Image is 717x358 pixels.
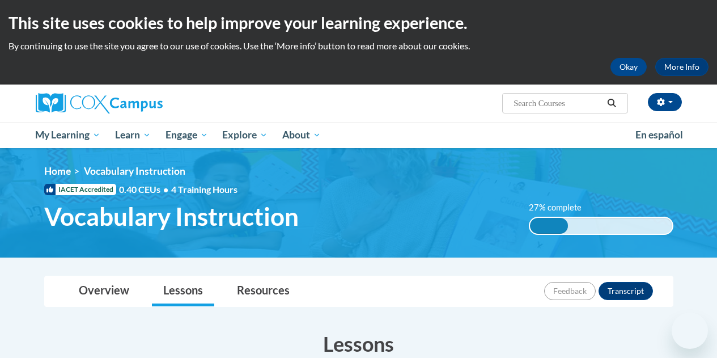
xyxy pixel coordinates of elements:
span: Engage [166,128,208,142]
button: Okay [610,58,647,76]
button: Transcript [599,282,653,300]
button: Account Settings [648,93,682,111]
a: Cox Campus [36,93,240,113]
span: • [163,184,168,195]
h2: This site uses cookies to help improve your learning experience. [9,11,708,34]
a: Home [44,165,71,177]
a: About [275,122,328,148]
a: Learn [108,122,158,148]
p: By continuing to use the site you agree to our use of cookies. Use the ‘More info’ button to read... [9,40,708,52]
a: Explore [215,122,275,148]
div: Main menu [27,122,690,148]
a: My Learning [28,122,108,148]
label: 27% complete [529,201,594,214]
span: 4 Training Hours [171,184,237,195]
span: Vocabulary Instruction [84,165,185,177]
span: Vocabulary Instruction [44,201,299,231]
div: 27% complete [530,218,568,234]
button: Feedback [544,282,596,300]
span: Learn [115,128,151,142]
a: Engage [158,122,215,148]
button: Search [603,96,620,110]
h3: Lessons [44,330,673,358]
a: More Info [655,58,708,76]
span: IACET Accredited [44,184,116,195]
span: Explore [222,128,268,142]
input: Search Courses [512,96,603,110]
a: Overview [67,276,141,306]
span: En español [635,129,683,141]
img: Cox Campus [36,93,163,113]
a: En español [628,123,690,147]
a: Lessons [152,276,214,306]
span: My Learning [35,128,100,142]
span: 0.40 CEUs [119,183,171,196]
a: Resources [226,276,301,306]
span: About [282,128,321,142]
iframe: Button to launch messaging window [672,313,708,349]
